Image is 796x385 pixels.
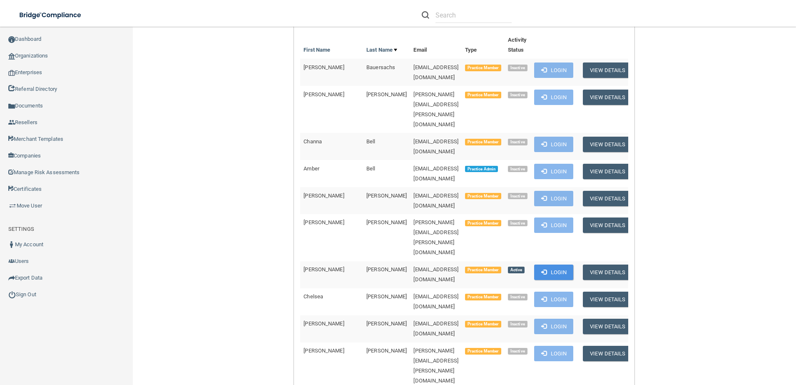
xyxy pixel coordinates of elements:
[583,292,632,307] button: View Details
[366,219,407,225] span: [PERSON_NAME]
[754,327,786,359] iframe: Drift Widget Chat Controller
[303,219,344,225] span: [PERSON_NAME]
[583,191,632,206] button: View Details
[465,139,501,145] span: Practice Member
[508,166,527,172] span: Inactive
[8,202,17,210] img: briefcase.64adab9b.png
[413,219,458,255] span: [PERSON_NAME][EMAIL_ADDRESS][PERSON_NAME][DOMAIN_NAME]
[303,347,344,354] span: [PERSON_NAME]
[508,65,527,71] span: Inactive
[413,165,458,182] span: [EMAIL_ADDRESS][DOMAIN_NAME]
[534,137,574,152] button: Login
[508,267,525,273] span: Active
[366,138,375,145] span: Bell
[8,53,15,60] img: organization-icon.f8decf85.png
[303,165,319,172] span: Amber
[366,192,407,199] span: [PERSON_NAME]
[508,348,527,355] span: Inactive
[534,292,574,307] button: Login
[8,275,15,281] img: icon-export.b9366987.png
[12,7,89,24] img: bridge_compliance_login_screen.278c3ca4.svg
[366,45,397,55] a: Last Name
[413,64,458,80] span: [EMAIL_ADDRESS][DOMAIN_NAME]
[8,103,15,110] img: icon-documents.8dae5593.png
[534,164,574,179] button: Login
[303,45,330,55] a: First Name
[366,91,407,97] span: [PERSON_NAME]
[534,62,574,78] button: Login
[410,32,462,59] th: Email
[583,90,632,105] button: View Details
[303,266,344,272] span: [PERSON_NAME]
[413,320,458,337] span: [EMAIL_ADDRESS][DOMAIN_NAME]
[413,293,458,310] span: [EMAIL_ADDRESS][DOMAIN_NAME]
[508,220,527,227] span: Inactive
[413,192,458,209] span: [EMAIL_ADDRESS][DOMAIN_NAME]
[413,91,458,127] span: [PERSON_NAME][EMAIL_ADDRESS][PERSON_NAME][DOMAIN_NAME]
[534,265,574,280] button: Login
[583,319,632,334] button: View Details
[8,258,15,265] img: icon-users.e205127d.png
[366,165,375,172] span: Bell
[303,293,323,300] span: Chelsea
[413,347,458,384] span: [PERSON_NAME][EMAIL_ADDRESS][PERSON_NAME][DOMAIN_NAME]
[583,137,632,152] button: View Details
[508,193,527,200] span: Inactive
[583,164,632,179] button: View Details
[366,64,395,70] span: Bauersachs
[534,346,574,361] button: Login
[422,11,429,19] img: ic-search.3b580494.png
[8,119,15,126] img: ic_reseller.de258add.png
[465,166,498,172] span: Practice Admin
[534,90,574,105] button: Login
[8,36,15,43] img: ic_dashboard_dark.d01f4a41.png
[534,217,574,233] button: Login
[303,64,344,70] span: [PERSON_NAME]
[303,320,344,327] span: [PERSON_NAME]
[303,91,344,97] span: [PERSON_NAME]
[465,92,501,98] span: Practice Member
[303,138,322,145] span: Channa
[508,92,527,98] span: Inactive
[583,217,632,233] button: View Details
[583,346,632,361] button: View Details
[435,7,512,23] input: Search
[366,320,407,327] span: [PERSON_NAME]
[583,265,632,280] button: View Details
[465,267,501,273] span: Practice Member
[534,319,574,334] button: Login
[465,65,501,71] span: Practice Member
[8,224,34,234] label: SETTINGS
[413,266,458,282] span: [EMAIL_ADDRESS][DOMAIN_NAME]
[534,191,574,206] button: Login
[8,70,15,76] img: enterprise.0d942306.png
[413,138,458,155] span: [EMAIL_ADDRESS][DOMAIN_NAME]
[465,348,501,355] span: Practice Member
[465,193,501,200] span: Practice Member
[366,266,407,272] span: [PERSON_NAME]
[465,220,501,227] span: Practice Member
[366,347,407,354] span: [PERSON_NAME]
[303,192,344,199] span: [PERSON_NAME]
[8,241,15,248] img: ic_user_dark.df1a06c3.png
[366,293,407,300] span: [PERSON_NAME]
[505,32,531,59] th: Activity Status
[508,294,527,300] span: Inactive
[8,291,16,298] img: ic_power_dark.7ecde6b1.png
[465,321,501,327] span: Practice Member
[465,294,501,300] span: Practice Member
[508,139,527,145] span: Inactive
[583,62,632,78] button: View Details
[462,32,505,59] th: Type
[508,321,527,327] span: Inactive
